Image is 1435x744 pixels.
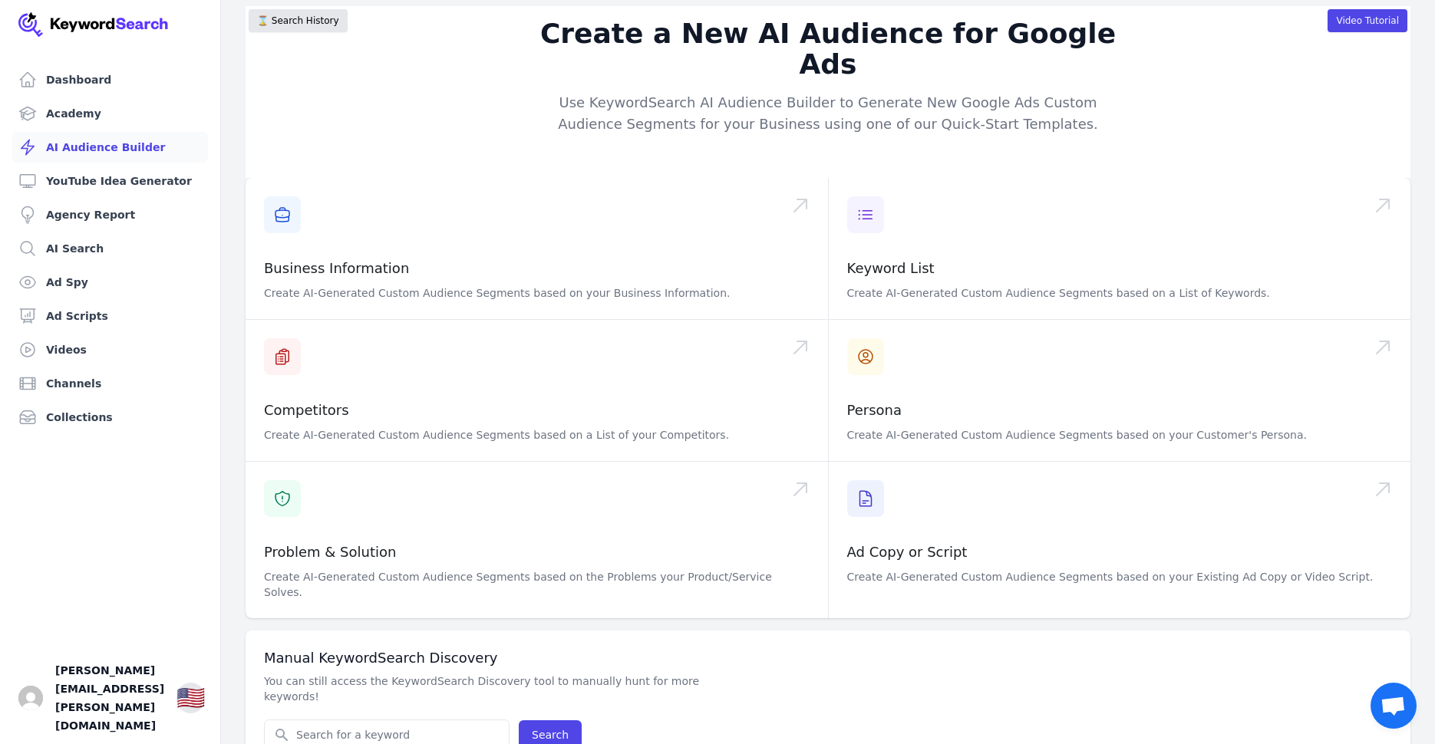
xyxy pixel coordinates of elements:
a: Collections [12,402,208,433]
a: Videos [12,334,208,365]
a: Ad Spy [12,267,208,298]
a: Channels [12,368,208,399]
a: Business Information [264,260,409,276]
span: [PERSON_NAME][EMAIL_ADDRESS][PERSON_NAME][DOMAIN_NAME] [55,661,164,735]
div: Open chat [1371,683,1417,729]
div: 🇺🇸 [176,684,205,712]
h3: Manual KeywordSearch Discovery [264,649,1392,667]
button: Video Tutorial [1328,9,1407,32]
button: ⌛️ Search History [249,9,348,32]
p: You can still access the KeywordSearch Discovery tool to manually hunt for more keywords! [264,673,706,704]
a: Dashboard [12,64,208,95]
a: Ad Scripts [12,301,208,331]
a: Agency Report [12,199,208,230]
a: YouTube Idea Generator [12,166,208,196]
h2: Create a New AI Audience for Google Ads [533,18,1123,80]
p: Use KeywordSearch AI Audience Builder to Generate New Google Ads Custom Audience Segments for you... [533,92,1123,135]
a: Keyword List [847,260,935,276]
a: Persona [847,402,902,418]
button: Open user button [18,686,43,710]
img: Your Company [18,12,169,37]
a: Ad Copy or Script [847,544,968,560]
a: AI Audience Builder [12,132,208,163]
a: Competitors [264,402,349,418]
a: AI Search [12,233,208,264]
button: 🇺🇸 [176,683,205,713]
a: Academy [12,98,208,129]
a: Problem & Solution [264,544,396,560]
